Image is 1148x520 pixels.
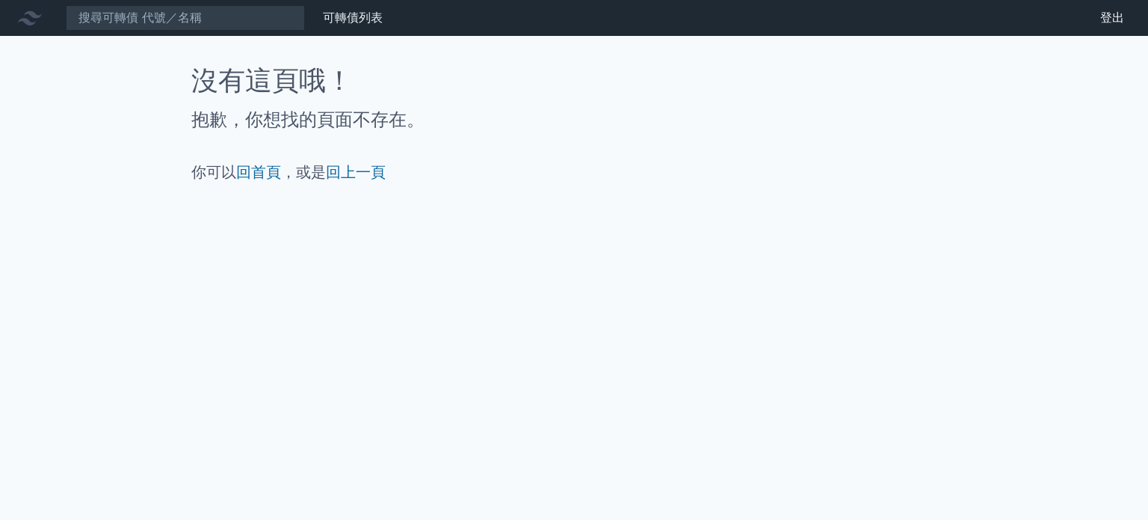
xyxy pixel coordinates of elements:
a: 回上一頁 [326,163,386,181]
input: 搜尋可轉債 代號／名稱 [66,5,305,31]
h2: 抱歉，你想找的頁面不存在。 [191,108,957,132]
a: 可轉債列表 [323,10,383,25]
a: 回首頁 [236,163,281,181]
a: 登出 [1088,6,1136,30]
p: 你可以 ，或是 [191,162,957,183]
h1: 沒有這頁哦！ [191,66,957,96]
